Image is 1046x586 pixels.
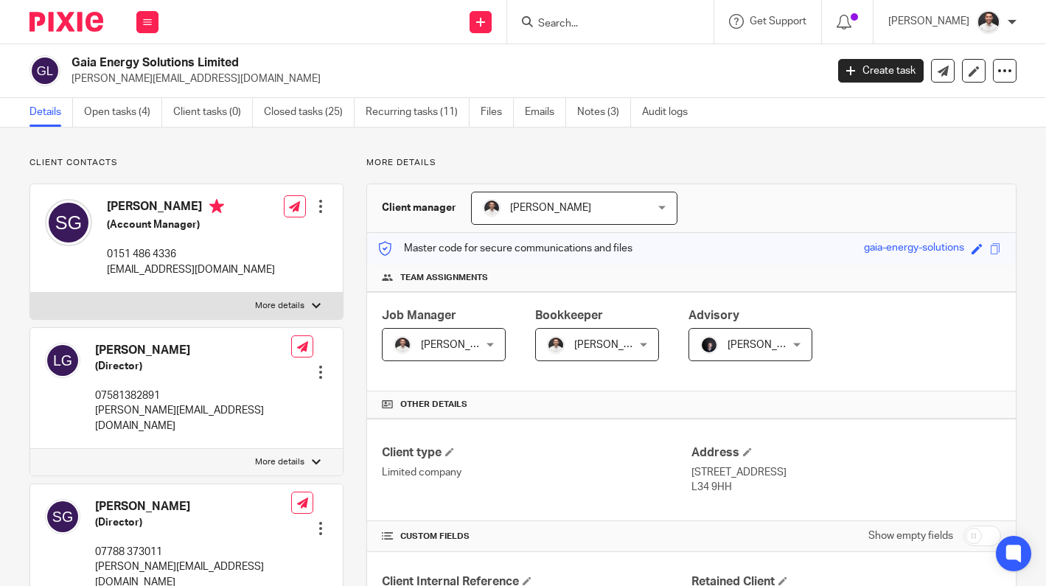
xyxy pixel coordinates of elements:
[72,55,667,71] h2: Gaia Energy Solutions Limited
[95,545,291,559] p: 07788 373011
[421,340,502,350] span: [PERSON_NAME]
[84,98,162,127] a: Open tasks (4)
[481,98,514,127] a: Files
[574,340,655,350] span: [PERSON_NAME]
[264,98,355,127] a: Closed tasks (25)
[209,199,224,214] i: Primary
[107,199,275,217] h4: [PERSON_NAME]
[95,403,291,433] p: [PERSON_NAME][EMAIL_ADDRESS][DOMAIN_NAME]
[750,16,806,27] span: Get Support
[400,272,488,284] span: Team assignments
[107,217,275,232] h5: (Account Manager)
[535,310,603,321] span: Bookkeeper
[691,480,1001,495] p: L34 9HH
[173,98,253,127] a: Client tasks (0)
[547,336,565,354] img: dom%20slack.jpg
[255,456,304,468] p: More details
[525,98,566,127] a: Emails
[255,300,304,312] p: More details
[483,199,501,217] img: dom%20slack.jpg
[95,499,291,515] h4: [PERSON_NAME]
[107,247,275,262] p: 0151 486 4336
[691,445,1001,461] h4: Address
[29,12,103,32] img: Pixie
[45,343,80,378] img: svg%3E
[700,336,718,354] img: 455A2509.jpg
[394,336,411,354] img: dom%20slack.jpg
[29,98,73,127] a: Details
[45,499,80,534] img: svg%3E
[29,55,60,86] img: svg%3E
[642,98,699,127] a: Audit logs
[95,515,291,530] h5: (Director)
[382,445,691,461] h4: Client type
[977,10,1000,34] img: dom%20slack.jpg
[400,399,467,411] span: Other details
[688,310,739,321] span: Advisory
[95,388,291,403] p: 07581382891
[728,340,809,350] span: [PERSON_NAME]
[510,203,591,213] span: [PERSON_NAME]
[382,310,456,321] span: Job Manager
[45,199,92,246] img: svg%3E
[537,18,669,31] input: Search
[382,465,691,480] p: Limited company
[366,98,470,127] a: Recurring tasks (11)
[366,157,1017,169] p: More details
[577,98,631,127] a: Notes (3)
[72,71,816,86] p: [PERSON_NAME][EMAIL_ADDRESS][DOMAIN_NAME]
[29,157,344,169] p: Client contacts
[868,529,953,543] label: Show empty fields
[378,241,632,256] p: Master code for secure communications and files
[382,200,456,215] h3: Client manager
[691,465,1001,480] p: [STREET_ADDRESS]
[95,359,291,374] h5: (Director)
[95,343,291,358] h4: [PERSON_NAME]
[838,59,924,83] a: Create task
[107,262,275,277] p: [EMAIL_ADDRESS][DOMAIN_NAME]
[382,531,691,543] h4: CUSTOM FIELDS
[864,240,964,257] div: gaia-energy-solutions
[888,14,969,29] p: [PERSON_NAME]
